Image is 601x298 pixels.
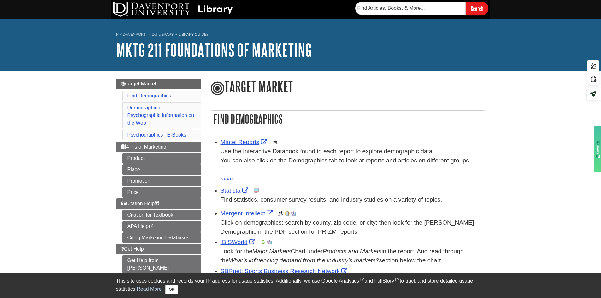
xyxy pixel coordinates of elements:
[121,246,144,252] span: Get Help
[359,277,364,282] sup: TM
[122,255,201,273] a: Get Help from [PERSON_NAME]
[221,195,482,204] p: Find statistics, consumer survey results, and industry studies on a variety of topics.
[122,232,201,243] a: Citing Marketing Databases
[221,268,349,274] a: Link opens in new window
[221,210,274,217] a: Link opens in new window
[116,198,201,209] a: Citation Help
[221,174,238,183] button: more...
[211,79,485,96] h1: Target Market
[221,239,257,245] a: Link opens in new window
[323,248,382,254] i: Products and Markets
[261,240,266,245] img: Financial Report
[285,211,290,216] img: Company Information
[116,244,201,254] a: Get Help
[116,30,485,40] nav: breadcrumb
[278,211,283,216] img: Demographics
[252,248,291,254] i: Major Markets
[122,221,201,232] a: APA Help
[122,176,201,186] a: Promotion
[127,105,194,126] a: Demographic or Psychographic Information on the Web
[121,81,156,86] span: Target Market
[221,247,482,265] div: Look for the Chart under in the report. And read through the section below the chart.
[254,188,259,193] img: Statistics
[152,32,174,37] a: DU Library
[229,257,379,264] i: What’s influencing demand from the industry’s markets?
[221,147,482,174] div: Use the Interactive Databook found in each report to explore demographic data. You can also click...
[466,2,488,15] input: Search
[137,286,162,292] a: Read More
[127,132,186,137] a: Psychographics | E-Books
[127,93,171,98] a: Find Demographics
[291,211,296,216] img: Industry Report
[116,142,201,152] a: 4 P's of Marketing
[267,240,272,245] img: Industry Report
[116,79,201,89] a: Target Market
[121,201,160,206] span: Citation Help
[211,111,485,127] h2: Find Demographics
[121,144,167,149] span: 4 P's of Marketing
[221,139,269,145] a: Link opens in new window
[116,277,485,294] div: This site uses cookies and records your IP address for usage statistics. Additionally, we use Goo...
[122,153,201,164] a: Product
[122,210,201,220] a: Citation for Textbook
[122,164,201,175] a: Place
[221,218,482,237] div: Click on demographics; search by county, zip code, or city; then look for the [PERSON_NAME] Demog...
[113,2,233,17] img: DU Library
[221,187,250,194] a: Link opens in new window
[165,285,178,294] button: Close
[116,32,145,37] a: My Davenport
[116,40,312,60] a: MKTG 211 Foundations of Marketing
[273,140,278,145] img: Demographics
[122,187,201,198] a: Price
[355,2,466,15] input: Find Articles, Books, & More...
[179,32,209,37] a: Library Guides
[355,2,488,15] form: Searches DU Library's articles, books, and more
[149,225,154,229] i: This link opens in a new window
[596,140,600,158] img: gdzwAHDJa65OwAAAABJRU5ErkJggg==
[394,277,400,282] sup: TM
